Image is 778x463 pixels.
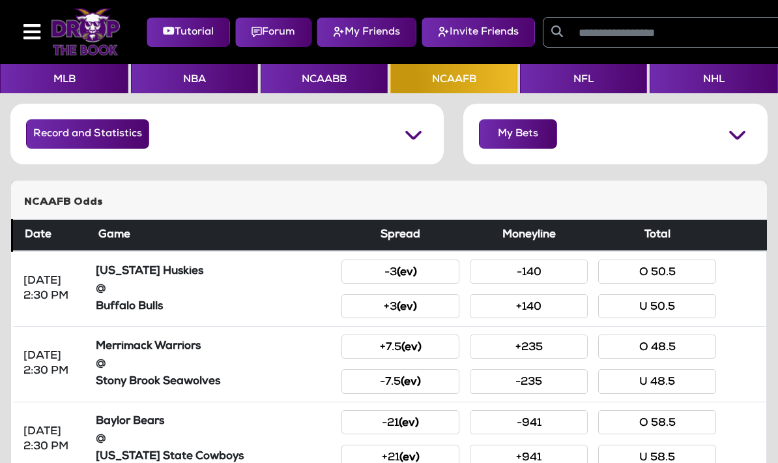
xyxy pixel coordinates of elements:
[341,260,459,284] button: -3(ev)
[336,220,465,252] th: Spread
[520,64,647,93] button: NFL
[598,260,716,284] button: O 50.5
[479,119,557,149] button: My Bets
[470,294,588,318] button: +140
[235,18,311,47] button: Forum
[96,266,203,277] strong: [US_STATE] Huskies
[96,416,164,427] strong: Baylor Bears
[399,418,419,429] small: (ev)
[261,64,388,93] button: NCAABB
[598,335,716,359] button: O 48.5
[397,302,417,313] small: (ev)
[465,220,593,252] th: Moneyline
[96,451,244,462] strong: [US_STATE] State Cowboys
[96,357,332,372] div: @
[598,294,716,318] button: U 50.5
[147,18,230,47] button: Tutorial
[96,301,163,312] strong: Buffalo Bulls
[650,64,778,93] button: NHL
[401,342,422,353] small: (ev)
[23,425,80,455] div: [DATE] 2:30 PM
[341,369,459,393] button: -7.5(ev)
[470,410,588,434] button: -941
[598,410,716,434] button: O 58.5
[341,410,459,434] button: -21(ev)
[96,282,332,297] div: @
[470,260,588,284] button: -140
[23,349,80,379] div: [DATE] 2:30 PM
[470,335,588,359] button: +235
[422,18,535,47] button: Invite Friends
[397,267,417,278] small: (ev)
[317,18,416,47] button: My Friends
[96,376,220,387] strong: Stony Brook Seawolves
[51,8,121,55] img: Logo
[390,64,517,93] button: NCAAFB
[23,274,80,304] div: [DATE] 2:30 PM
[91,220,337,252] th: Game
[341,294,459,318] button: +3(ev)
[593,220,721,252] th: Total
[341,335,459,359] button: +7.5(ev)
[24,196,754,209] h5: NCAAFB Odds
[470,369,588,393] button: -235
[26,119,149,149] button: Record and Statistics
[96,432,332,447] div: @
[598,369,716,393] button: U 48.5
[401,377,421,388] small: (ev)
[96,341,201,352] strong: Merrimack Warriors
[12,220,91,252] th: Date
[131,64,258,93] button: NBA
